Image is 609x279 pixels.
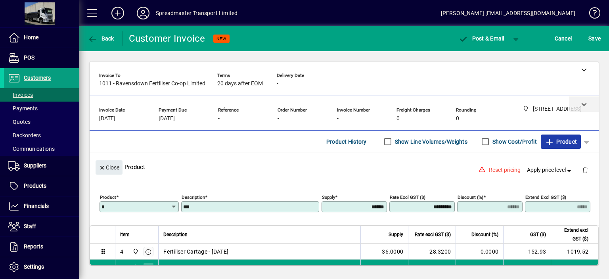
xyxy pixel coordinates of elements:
[458,35,504,42] span: ost & Email
[454,31,508,46] button: Post & Email
[182,194,205,200] mat-label: Description
[396,115,400,122] span: 0
[8,146,55,152] span: Communications
[588,35,592,42] span: S
[4,115,79,129] a: Quotes
[4,142,79,156] a: Communications
[8,92,33,98] span: Invoices
[556,226,588,243] span: Extend excl GST ($)
[588,32,601,45] span: ave
[130,6,156,20] button: Profile
[278,115,279,122] span: -
[530,230,546,239] span: GST ($)
[458,194,483,200] mat-label: Discount (%)
[120,264,123,271] div: 4
[90,152,599,181] div: Product
[79,31,123,46] app-page-header-button: Back
[24,264,44,270] span: Settings
[4,102,79,115] a: Payments
[456,260,503,275] td: 0.0000
[472,35,476,42] span: P
[156,7,237,19] div: Spreadmaster Transport Limited
[524,163,576,177] button: Apply price level
[583,2,599,27] a: Knowledge Base
[99,115,115,122] span: [DATE]
[100,194,116,200] mat-label: Product
[382,248,403,256] span: 36.0000
[326,135,367,148] span: Product History
[4,88,79,102] a: Invoices
[393,138,467,146] label: Show Line Volumes/Weights
[525,194,566,200] mat-label: Extend excl GST ($)
[8,132,41,139] span: Backorders
[129,32,205,45] div: Customer Invoice
[159,115,175,122] span: [DATE]
[456,244,503,260] td: 0.0000
[4,129,79,142] a: Backorders
[86,31,116,46] button: Back
[4,156,79,176] a: Suppliers
[489,166,521,174] span: Reset pricing
[217,81,263,87] span: 20 days after EOM
[4,196,79,216] a: Financials
[441,7,575,19] div: [PERSON_NAME] [EMAIL_ADDRESS][DOMAIN_NAME]
[323,135,370,149] button: Product History
[216,36,226,41] span: NEW
[491,138,537,146] label: Show Cost/Profit
[413,264,451,271] div: 1019.5200
[389,230,403,239] span: Supply
[24,162,46,169] span: Suppliers
[24,34,38,40] span: Home
[277,81,278,87] span: -
[541,135,581,149] button: Product
[4,237,79,257] a: Reports
[24,243,43,250] span: Reports
[385,264,404,271] span: 0.0410
[390,194,425,200] mat-label: Rate excl GST ($)
[130,247,140,256] span: 965 State Highway 2
[8,105,38,112] span: Payments
[503,260,551,275] td: 6.27
[413,248,451,256] div: 28.3200
[130,263,140,272] span: 965 State Highway 2
[551,244,598,260] td: 1019.52
[503,244,551,260] td: 152.93
[96,160,123,175] button: Close
[4,257,79,277] a: Settings
[120,230,130,239] span: Item
[576,166,595,173] app-page-header-button: Delete
[218,115,220,122] span: -
[4,28,79,48] a: Home
[99,81,205,87] span: 1011 - Ravensdown Fertiliser Co-op Limited
[471,230,498,239] span: Discount (%)
[99,161,119,174] span: Close
[94,164,124,171] app-page-header-button: Close
[24,183,46,189] span: Products
[545,135,577,148] span: Product
[163,264,173,271] span: FAF
[163,230,188,239] span: Description
[337,115,339,122] span: -
[456,115,459,122] span: 0
[553,31,574,46] button: Cancel
[163,248,228,256] span: Fertiliser Cartage - [DATE]
[24,203,49,209] span: Financials
[4,217,79,237] a: Staff
[551,260,598,275] td: 41.80
[486,163,524,177] button: Reset pricing
[8,119,31,125] span: Quotes
[415,230,451,239] span: Rate excl GST ($)
[105,6,130,20] button: Add
[4,176,79,196] a: Products
[4,48,79,68] a: POS
[88,35,114,42] span: Back
[120,248,123,256] div: 4
[527,166,573,174] span: Apply price level
[24,223,36,229] span: Staff
[322,194,335,200] mat-label: Supply
[24,54,34,61] span: POS
[24,75,51,81] span: Customers
[586,31,603,46] button: Save
[576,160,595,179] button: Delete
[555,32,572,45] span: Cancel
